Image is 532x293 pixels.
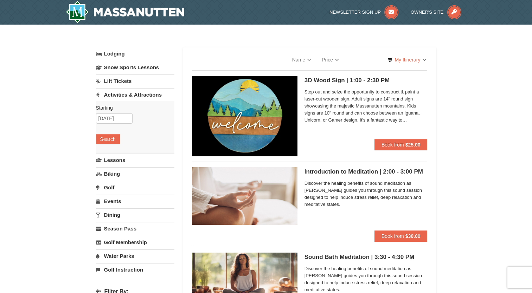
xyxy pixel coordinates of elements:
a: Golf [96,181,174,194]
img: 18871151-71-f4144550.png [192,76,297,156]
button: Book from $25.00 [374,139,428,150]
a: Activities & Attractions [96,88,174,101]
a: Season Pass [96,222,174,235]
label: Starting [96,104,169,111]
a: Lessons [96,154,174,167]
a: Owner's Site [411,9,461,15]
span: Owner's Site [411,9,444,15]
span: Discover the healing benefits of sound meditation as [PERSON_NAME] guides you through this sound ... [305,180,428,208]
a: Dining [96,208,174,221]
a: Newsletter Sign Up [329,9,398,15]
span: Step out and seize the opportunity to construct & paint a laser-cut wooden sign. Adult signs are ... [305,89,428,124]
span: Book from [382,233,404,239]
strong: $30.00 [405,233,421,239]
a: Water Parks [96,249,174,262]
a: Price [316,53,344,67]
h5: 3D Wood Sign | 1:00 - 2:30 PM [305,77,428,84]
h5: Sound Bath Meditation | 3:30 - 4:30 PM [305,254,428,261]
img: Massanutten Resort Logo [66,1,185,23]
a: Name [287,53,316,67]
a: Lodging [96,47,174,60]
button: Search [96,134,120,144]
a: Snow Sports Lessons [96,61,174,74]
button: Book from $30.00 [374,230,428,242]
a: Lift Tickets [96,74,174,87]
img: 18871151-47-855d39d5.jpg [192,167,297,225]
span: Book from [382,142,404,148]
a: Massanutten Resort [66,1,185,23]
strong: $25.00 [405,142,421,148]
a: Golf Membership [96,236,174,249]
a: Golf Instruction [96,263,174,276]
a: Biking [96,167,174,180]
h5: Introduction to Meditation | 2:00 - 3:00 PM [305,168,428,175]
a: My Itinerary [383,54,431,65]
a: Events [96,195,174,208]
span: Newsletter Sign Up [329,9,381,15]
